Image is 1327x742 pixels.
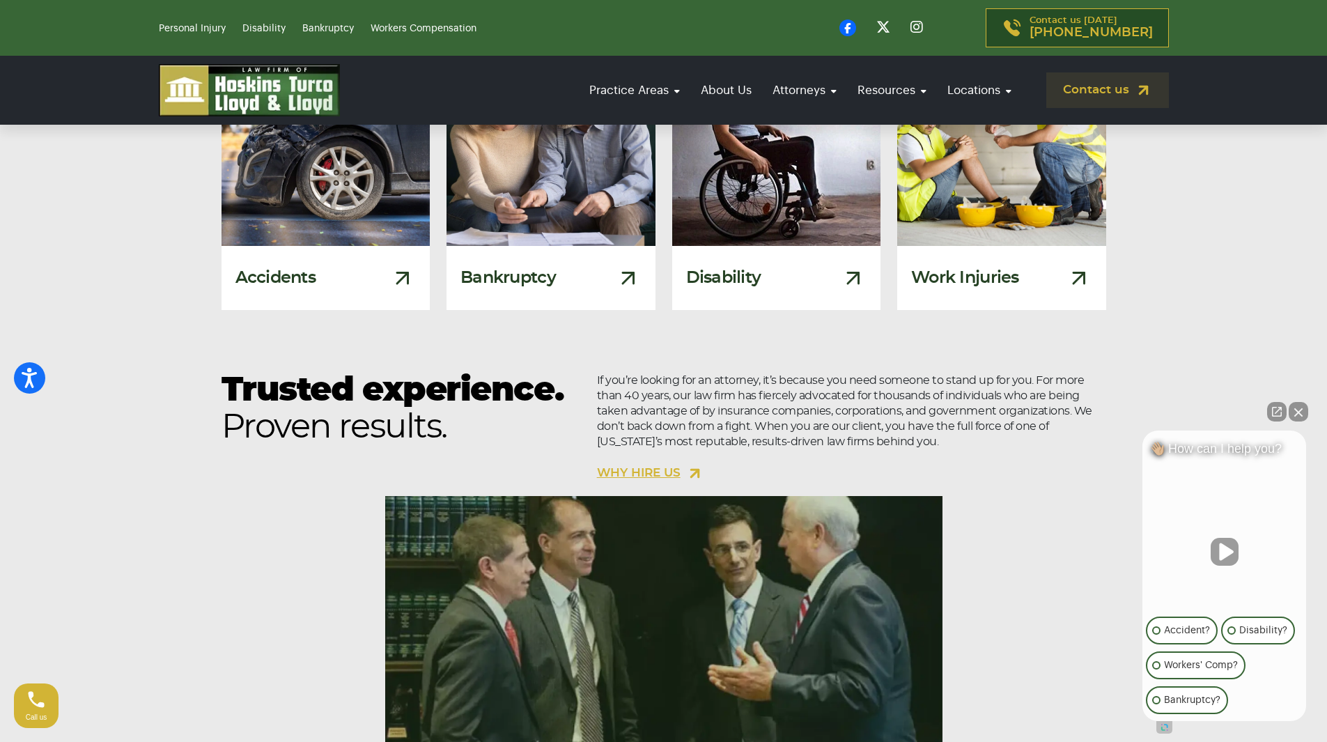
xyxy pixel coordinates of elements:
p: Disability? [1239,622,1287,639]
div: 👋🏼 How can I help you? [1142,441,1306,463]
a: Attorneys [766,70,844,110]
a: Bankruptcy [447,40,655,310]
p: Contact us [DATE] [1030,16,1153,40]
a: Practice Areas [582,70,687,110]
a: Workers Compensation [371,24,476,33]
a: Locations [940,70,1018,110]
button: Unmute video [1211,538,1239,566]
h3: Accidents [235,269,316,288]
span: [PHONE_NUMBER] [1030,26,1153,40]
p: If you’re looking for an attorney, it’s because you need someone to stand up for you. For more th... [597,373,1106,482]
img: Injured Construction Worker [897,40,1106,246]
h2: Trusted experience. [222,373,580,447]
h3: Bankruptcy [460,269,556,288]
a: Open direct chat [1267,402,1287,422]
img: Damaged Car From A Car Accident [222,40,430,246]
a: Resources [851,70,933,110]
a: WHY HIRE US [597,465,704,482]
span: Call us [26,713,47,721]
a: Contact us [1046,72,1169,108]
a: Contact us [DATE][PHONE_NUMBER] [986,8,1169,47]
span: Proven results. [222,410,580,447]
a: Personal Injury [159,24,226,33]
a: Damaged Car From A Car Accident Accidents [222,40,430,310]
a: About Us [694,70,759,110]
p: Accident? [1164,622,1210,639]
a: Disability [672,40,881,310]
img: logo [159,64,340,116]
a: Disability [242,24,286,33]
h3: Disability [686,269,761,288]
button: Close Intaker Chat Widget [1289,402,1308,422]
a: Bankruptcy [302,24,354,33]
p: Bankruptcy? [1164,692,1220,709]
a: Open intaker chat [1156,721,1172,734]
h3: Work Injuries [911,269,1019,288]
p: Workers' Comp? [1164,657,1238,674]
a: Injured Construction Worker Work Injuries [897,40,1106,310]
